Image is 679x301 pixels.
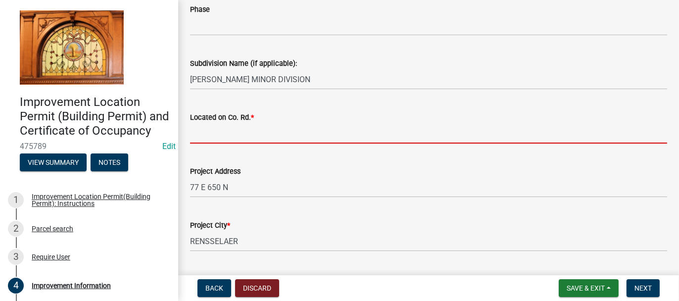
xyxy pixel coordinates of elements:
button: Save & Exit [559,279,619,297]
button: View Summary [20,153,87,171]
wm-modal-confirm: Summary [20,159,87,167]
div: Improvement Information [32,282,111,289]
a: Edit [162,142,176,151]
label: Located on Co. Rd. [190,114,254,121]
h4: Improvement Location Permit (Building Permit) and Certificate of Occupancy [20,95,170,138]
label: Phase [190,6,210,13]
span: Next [634,284,652,292]
button: Notes [91,153,128,171]
div: Parcel search [32,225,73,232]
button: Next [627,279,660,297]
div: Improvement Location Permit(Building Permit): Instructions [32,193,162,207]
div: 3 [8,249,24,265]
img: Jasper County, Indiana [20,10,124,85]
button: Back [197,279,231,297]
button: Discard [235,279,279,297]
div: Require User [32,253,70,260]
label: Project City [190,222,230,229]
span: 475789 [20,142,158,151]
span: Save & Exit [567,284,605,292]
div: 4 [8,278,24,294]
wm-modal-confirm: Edit Application Number [162,142,176,151]
span: Back [205,284,223,292]
label: Subdivision Name (if applicable): [190,60,297,67]
label: Project Address [190,168,241,175]
div: 1 [8,192,24,208]
wm-modal-confirm: Notes [91,159,128,167]
div: 2 [8,221,24,237]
